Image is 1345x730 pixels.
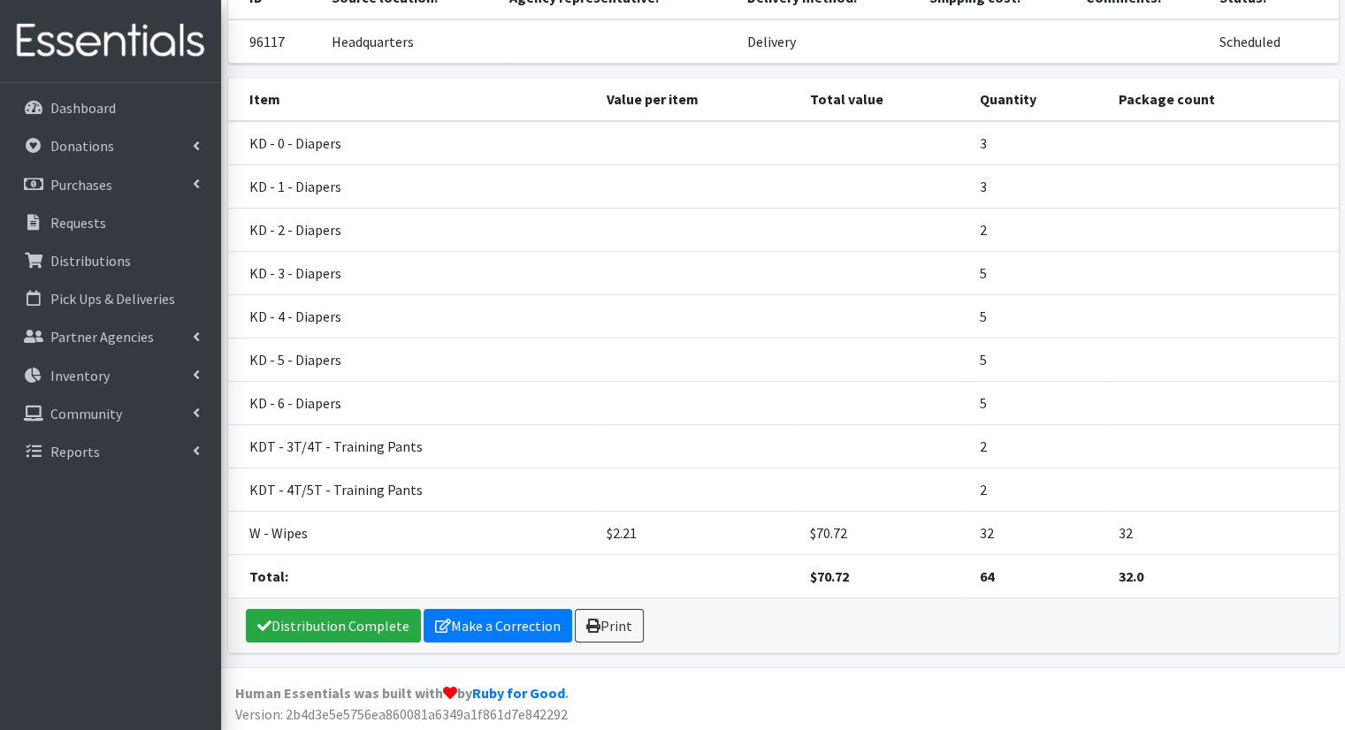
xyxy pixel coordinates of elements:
td: $2.21 [596,511,799,554]
td: 2 [968,468,1108,511]
p: Donations [50,137,114,155]
td: KD - 6 - Diapers [228,381,596,424]
a: Inventory [7,358,214,393]
a: Donations [7,128,214,163]
p: Pick Ups & Deliveries [50,290,175,308]
img: HumanEssentials [7,11,214,71]
td: 5 [968,381,1108,424]
td: KD - 3 - Diapers [228,251,596,294]
p: Inventory [50,367,110,384]
td: 3 [968,164,1108,208]
a: Pick Ups & Deliveries [7,281,214,316]
p: Reports [50,443,100,460]
th: Quantity [968,78,1108,121]
th: Package count [1108,78,1338,121]
td: KD - 4 - Diapers [228,294,596,338]
td: Delivery [737,19,919,64]
strong: $70.72 [809,567,848,585]
p: Requests [50,214,106,232]
td: 2 [968,424,1108,468]
strong: 64 [979,567,993,585]
strong: Total: [249,567,288,585]
a: Partner Agencies [7,319,214,354]
p: Distributions [50,252,131,270]
p: Dashboard [50,99,116,117]
td: 5 [968,338,1108,381]
p: Community [50,405,122,422]
a: Print [575,609,644,643]
a: Distribution Complete [246,609,421,643]
td: Headquarters [321,19,499,64]
td: 3 [968,121,1108,165]
p: Partner Agencies [50,328,154,346]
a: Requests [7,205,214,240]
td: KDT - 3T/4T - Training Pants [228,424,596,468]
th: Value per item [596,78,799,121]
td: Scheduled [1209,19,1338,64]
td: KD - 1 - Diapers [228,164,596,208]
span: Version: 2b4d3e5e5756ea860081a6349a1f861d7e842292 [235,705,568,723]
a: Purchases [7,167,214,202]
td: KDT - 4T/5T - Training Pants [228,468,596,511]
td: KD - 5 - Diapers [228,338,596,381]
a: Reports [7,434,214,469]
a: Distributions [7,243,214,278]
th: Item [228,78,596,121]
a: Ruby for Good [472,684,565,702]
p: Purchases [50,176,112,194]
td: KD - 0 - Diapers [228,121,596,165]
td: 2 [968,208,1108,251]
td: 96117 [228,19,322,64]
td: 5 [968,294,1108,338]
td: W - Wipes [228,511,596,554]
strong: Human Essentials was built with by . [235,684,569,702]
th: Total value [799,78,968,121]
strong: 32.0 [1119,567,1143,585]
td: 32 [1108,511,1338,554]
td: 32 [968,511,1108,554]
a: Dashboard [7,90,214,125]
a: Make a Correction [424,609,572,643]
a: Community [7,396,214,431]
td: 5 [968,251,1108,294]
td: $70.72 [799,511,968,554]
td: KD - 2 - Diapers [228,208,596,251]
